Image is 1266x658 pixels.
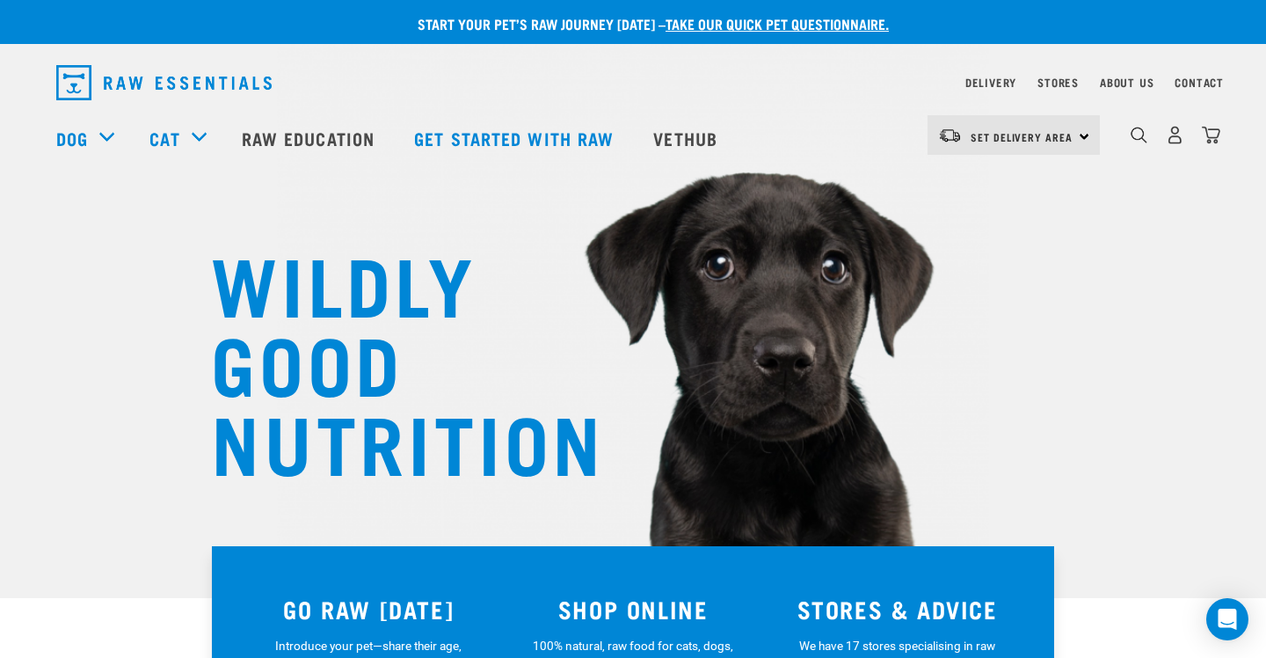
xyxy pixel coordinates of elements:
a: Cat [149,125,179,151]
a: Stores [1037,79,1079,85]
a: Get started with Raw [397,103,636,173]
nav: dropdown navigation [42,58,1224,107]
span: Set Delivery Area [971,134,1073,140]
img: user.png [1166,126,1184,144]
a: Dog [56,125,88,151]
a: About Us [1100,79,1153,85]
h3: SHOP ONLINE [512,596,755,623]
img: van-moving.png [938,128,962,143]
img: home-icon@2x.png [1202,126,1220,144]
a: Contact [1175,79,1224,85]
img: home-icon-1@2x.png [1131,127,1147,143]
a: Vethub [636,103,739,173]
div: Open Intercom Messenger [1206,598,1248,640]
img: Raw Essentials Logo [56,65,272,100]
h3: GO RAW [DATE] [247,596,491,623]
a: take our quick pet questionnaire. [666,19,889,27]
h1: WILDLY GOOD NUTRITION [211,242,563,479]
h3: STORES & ADVICE [775,596,1019,623]
a: Raw Education [224,103,397,173]
a: Delivery [965,79,1016,85]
